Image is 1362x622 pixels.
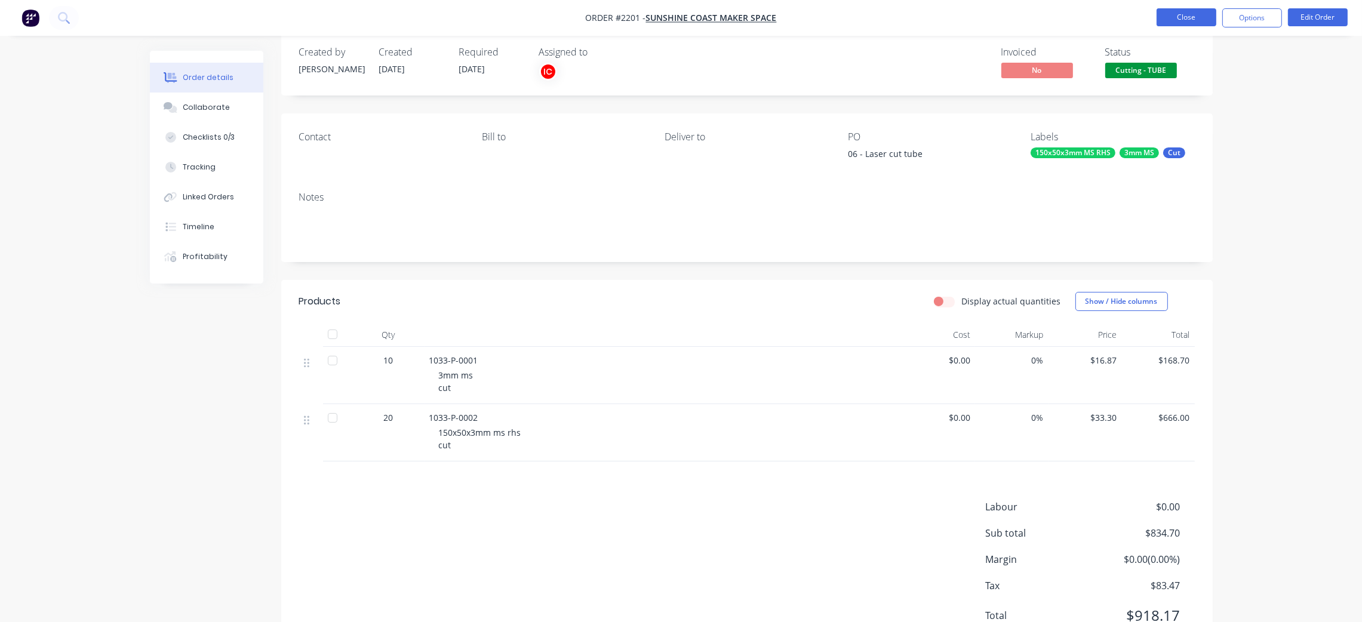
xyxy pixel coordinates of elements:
label: Display actual quantities [962,295,1061,307]
div: Products [299,294,341,309]
div: 06 - Laser cut tube [848,147,997,164]
span: Order #2201 - [586,13,646,24]
div: Cost [902,323,976,347]
span: $834.70 [1092,526,1180,540]
span: 10 [384,354,393,367]
button: Timeline [150,212,263,242]
span: 0% [980,354,1044,367]
span: $0.00 [907,354,971,367]
span: [DATE] [379,63,405,75]
span: 150x50x3mm ms rhs cut [439,427,521,451]
span: $0.00 ( 0.00 %) [1092,552,1180,566]
button: Close [1157,8,1216,26]
div: Required [459,47,525,58]
span: 3mm ms cut [439,369,474,393]
span: 1033-P-0001 [429,355,478,366]
div: Deliver to [665,131,828,143]
button: Show / Hide columns [1075,292,1168,311]
div: Order details [183,72,233,83]
button: Cutting - TUBE [1105,63,1177,81]
span: $168.70 [1126,354,1190,367]
div: Qty [353,323,425,347]
span: $16.87 [1053,354,1117,367]
span: $0.00 [907,411,971,424]
div: Linked Orders [183,192,234,202]
span: $83.47 [1092,578,1180,593]
img: Factory [21,9,39,27]
div: Checklists 0/3 [183,132,235,143]
span: 20 [384,411,393,424]
div: Created by [299,47,365,58]
div: Timeline [183,221,214,232]
div: Price [1049,323,1122,347]
span: Tax [986,578,1092,593]
div: Notes [299,192,1195,203]
span: $33.30 [1053,411,1117,424]
span: Labour [986,500,1092,514]
div: Total [1121,323,1195,347]
button: Edit Order [1288,8,1348,26]
span: Cutting - TUBE [1105,63,1177,78]
div: Labels [1031,131,1194,143]
span: [DATE] [459,63,485,75]
span: No [1001,63,1073,78]
button: IC [539,63,557,81]
div: Bill to [482,131,645,143]
span: Sub total [986,526,1092,540]
div: Markup [975,323,1049,347]
button: Order details [150,63,263,93]
span: 1033-P-0002 [429,412,478,423]
button: Profitability [150,242,263,272]
span: Margin [986,552,1092,566]
button: Checklists 0/3 [150,122,263,152]
div: Status [1105,47,1195,58]
button: Collaborate [150,93,263,122]
div: Assigned to [539,47,659,58]
div: PO [848,131,1011,143]
button: Linked Orders [150,182,263,212]
div: 3mm MS [1120,147,1159,158]
span: $0.00 [1092,500,1180,514]
span: 0% [980,411,1044,424]
div: Profitability [183,251,227,262]
div: Created [379,47,445,58]
div: Invoiced [1001,47,1091,58]
button: Tracking [150,152,263,182]
a: Sunshine Coast Maker Space [646,13,777,24]
span: $666.00 [1126,411,1190,424]
button: Options [1222,8,1282,27]
div: [PERSON_NAME] [299,63,365,75]
div: Cut [1163,147,1185,158]
div: Collaborate [183,102,230,113]
div: 150x50x3mm MS RHS [1031,147,1115,158]
div: Tracking [183,162,216,173]
div: Contact [299,131,463,143]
